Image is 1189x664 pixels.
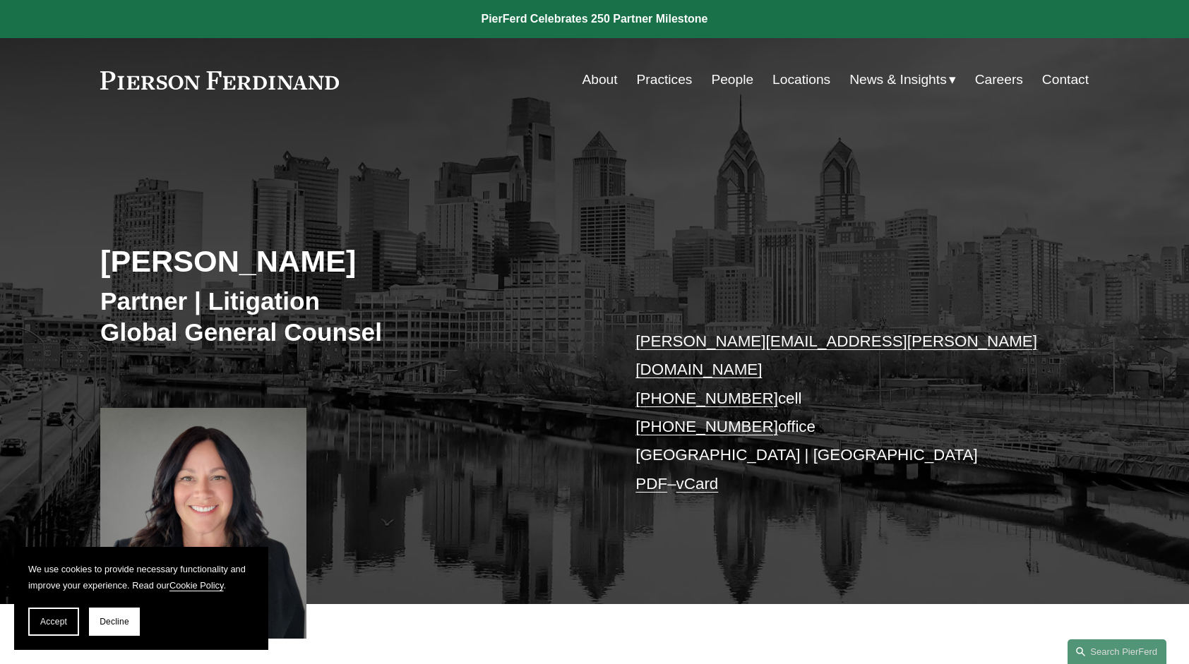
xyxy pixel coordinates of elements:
[1068,639,1166,664] a: Search this site
[772,66,830,93] a: Locations
[635,327,1047,498] p: cell office [GEOGRAPHIC_DATA] | [GEOGRAPHIC_DATA] –
[635,475,667,493] a: PDF
[975,66,1023,93] a: Careers
[28,561,254,593] p: We use cookies to provide necessary functionality and improve your experience. Read our .
[635,332,1037,378] a: [PERSON_NAME][EMAIL_ADDRESS][PERSON_NAME][DOMAIN_NAME]
[676,475,719,493] a: vCard
[100,617,129,627] span: Decline
[849,66,956,93] a: folder dropdown
[100,286,594,347] h3: Partner | Litigation Global General Counsel
[635,418,778,435] a: [PHONE_NUMBER]
[89,608,140,636] button: Decline
[635,390,778,407] a: [PHONE_NUMBER]
[711,66,753,93] a: People
[1042,66,1089,93] a: Contact
[582,66,617,93] a: About
[100,243,594,279] h2: [PERSON_NAME]
[40,617,67,627] span: Accept
[637,66,693,93] a: Practices
[169,580,224,591] a: Cookie Policy
[14,547,268,650] section: Cookie banner
[28,608,79,636] button: Accept
[849,68,947,92] span: News & Insights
